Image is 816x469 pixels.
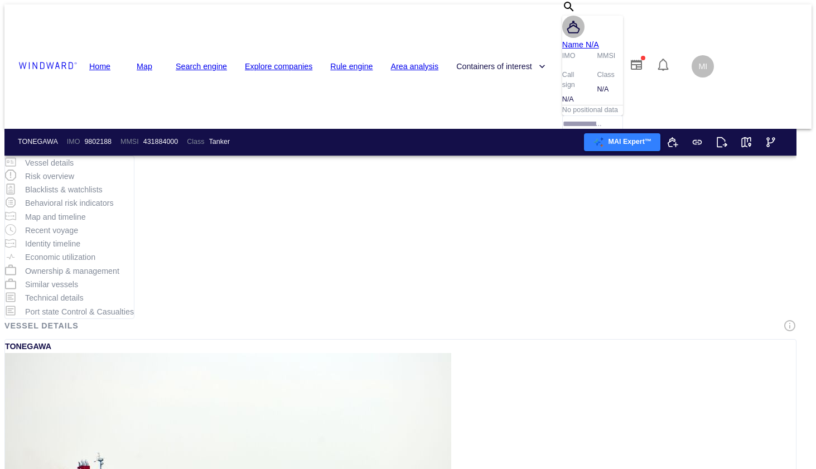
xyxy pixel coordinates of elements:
div: Tanker [209,137,230,147]
div: 431884000 [143,137,178,147]
span: 9802188 [84,138,112,146]
div: N/A [562,95,588,105]
button: Technical details [5,291,84,304]
p: Map and timeline [25,210,86,224]
p: Similar vessels [25,278,78,291]
a: Behavioral risk indicators [5,197,114,207]
button: Blacklists & watchlists [5,183,103,196]
p: IMO [562,51,576,61]
button: Recent voyage [5,224,78,237]
p: Economic utilization [25,250,95,264]
button: Area analysis [387,56,443,77]
p: Blacklists & watchlists [25,183,103,196]
p: IMO [67,137,80,147]
p: Recent voyage [25,224,78,237]
a: Map [137,60,152,74]
button: Ownership & management [5,264,119,278]
button: View on map [734,130,759,154]
button: Explore companies [240,56,317,77]
p: Identity timeline [25,237,80,250]
p: Vessel details [25,156,74,170]
button: Vessel details [5,156,74,170]
a: Area analysis [391,60,439,74]
span: MI [698,62,707,71]
a: Recent voyage [5,225,78,234]
a: Name N/A [562,38,599,51]
p: Class [597,70,615,80]
button: Add to vessel list [660,130,685,154]
p: Technical details [25,291,84,304]
p: Call sign [562,70,588,90]
button: Rule engine [326,56,377,77]
a: Blacklists & watchlists [5,184,103,194]
button: MAI Expert™ [584,133,661,151]
a: Identity timeline [5,238,80,248]
a: Technical details [5,292,84,302]
p: MMSI [120,137,139,147]
p: Class [187,137,204,147]
a: Map and timeline [5,211,86,220]
p: Ownership & management [25,264,119,278]
button: Export report [709,130,734,154]
div: Notification center [656,58,670,75]
a: Vessel details [5,157,74,166]
p: No positional data [562,105,623,115]
div: Vessel details [4,319,79,332]
button: Containers of interest [452,56,550,77]
button: Map and timeline [5,210,86,224]
button: Identity timeline [5,237,80,250]
a: Home [89,60,110,74]
div: N/A [597,85,624,95]
a: Rule engine [330,60,373,74]
button: Port state Control & Casualties [5,305,134,318]
div: TONEGAWA [18,137,58,147]
button: Risk overview [5,170,74,183]
a: Port state Control & Casualties [5,306,134,315]
button: Get link [685,130,709,154]
a: Risk overview [5,171,74,180]
iframe: Chat [769,419,808,461]
span: Containers of interest [456,60,545,74]
button: MI [690,54,716,79]
button: Search engine [171,56,231,77]
button: Behavioral risk indicators [5,196,114,210]
div: TONEGAWA [5,340,796,353]
button: Visual Link Analysis [759,130,783,154]
a: Search engine [176,60,227,74]
a: Economic utilization [5,252,95,261]
button: Similar vessels [5,278,78,291]
button: Home [82,56,118,77]
a: Ownership & management [5,265,119,275]
p: MAI Expert™ [609,137,652,147]
button: Map [127,56,162,77]
p: Behavioral risk indicators [25,196,114,210]
p: Risk overview [25,170,74,183]
a: Similar vessels [5,279,78,288]
a: Explore companies [245,60,312,74]
p: MMSI [597,51,616,61]
p: Port state Control & Casualties [25,305,134,318]
button: Economic utilization [5,250,95,264]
